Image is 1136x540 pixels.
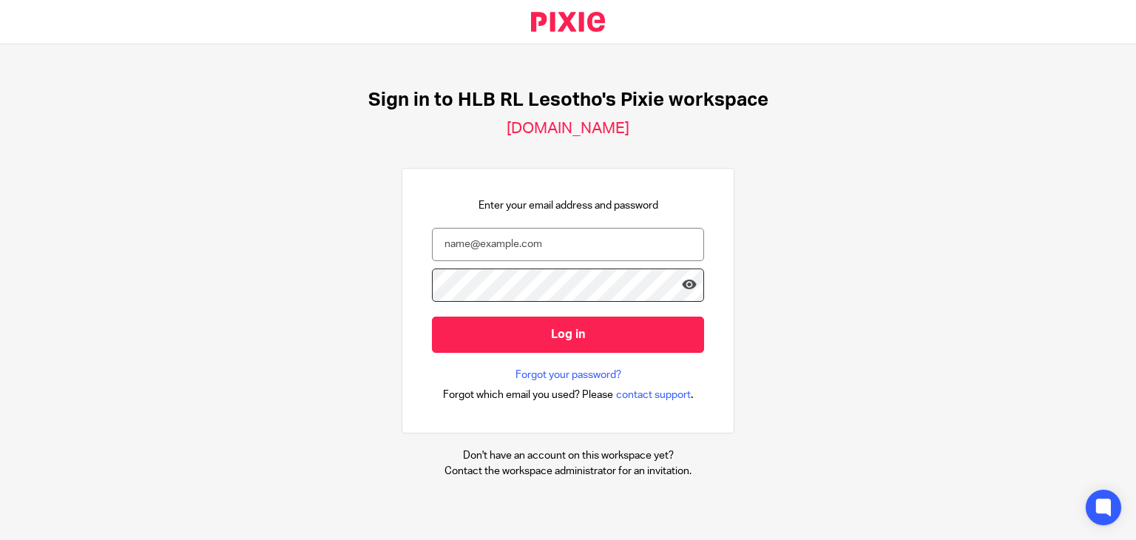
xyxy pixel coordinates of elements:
[444,448,692,463] p: Don't have an account on this workspace yet?
[432,317,704,353] input: Log in
[444,464,692,479] p: Contact the workspace administrator for an invitation.
[432,228,704,261] input: name@example.com
[515,368,621,382] a: Forgot your password?
[443,386,694,403] div: .
[616,388,691,402] span: contact support
[368,89,768,112] h1: Sign in to HLB RL Lesotho's Pixie workspace
[443,388,613,402] span: Forgot which email you used? Please
[479,198,658,213] p: Enter your email address and password
[507,119,629,138] h2: [DOMAIN_NAME]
